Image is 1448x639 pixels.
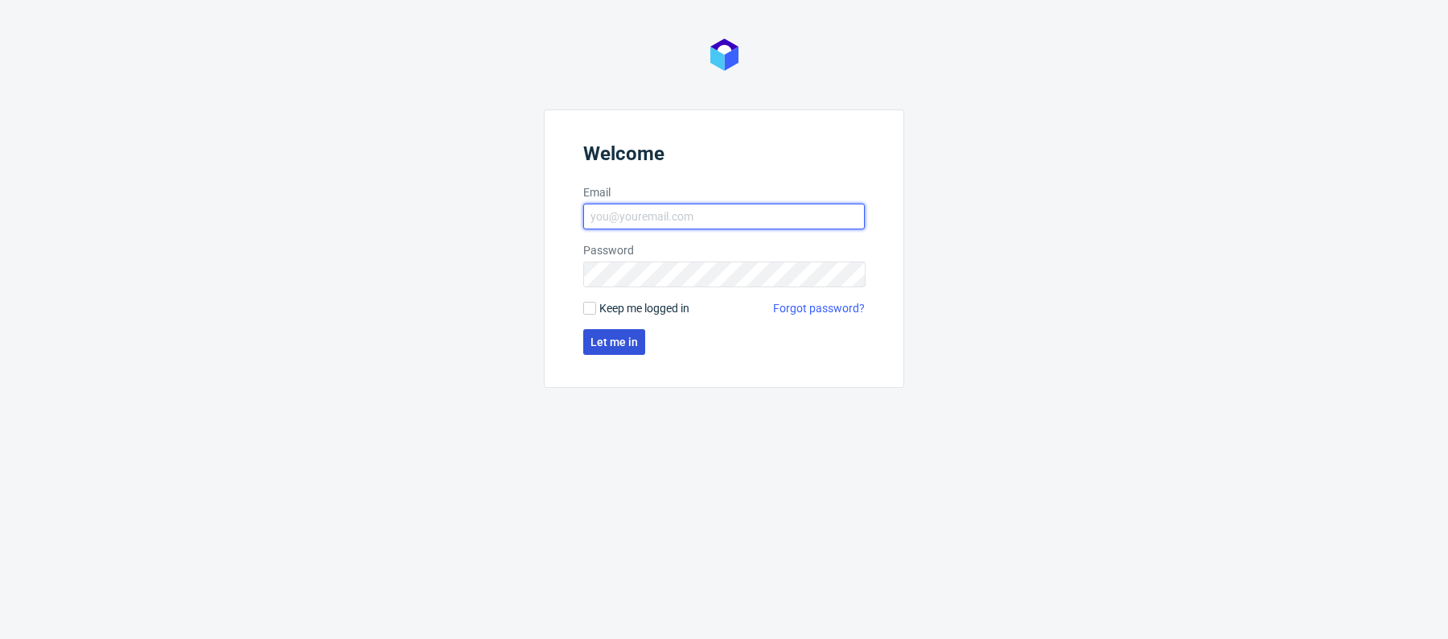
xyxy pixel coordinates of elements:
input: you@youremail.com [583,204,865,229]
span: Let me in [590,336,638,348]
button: Let me in [583,329,645,355]
label: Password [583,242,865,258]
header: Welcome [583,142,865,171]
span: Keep me logged in [599,300,689,316]
a: Forgot password? [773,300,865,316]
label: Email [583,184,865,200]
